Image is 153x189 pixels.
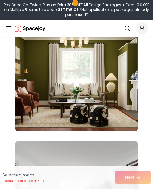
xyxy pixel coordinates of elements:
[39,7,79,12] span: Use code:
[58,7,79,12] b: GETTWICE
[2,2,151,17] div: Pay Once, Get Twice-Plus an Extra 30% OFF All Design Packages + Extra 10% OFF on Multiple Rooms.
[2,172,50,178] p: Selected 1 room
[65,7,149,17] span: *Not applicable to packages already purchased*
[5,20,148,37] nav: Global
[15,33,138,131] img: Room room-5
[15,22,45,34] a: Spacejoy
[2,179,50,183] p: Please select at least 5 rooms
[15,22,45,34] img: Spacejoy Logo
